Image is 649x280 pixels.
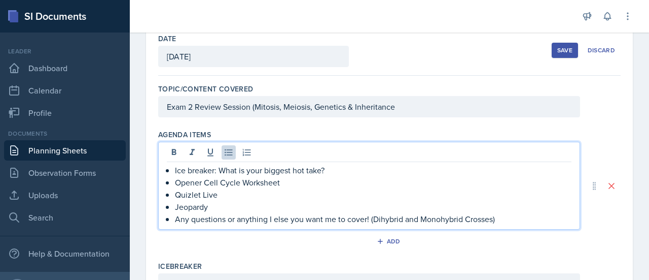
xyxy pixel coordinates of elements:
[4,58,126,78] a: Dashboard
[158,261,202,271] label: Icebreaker
[158,130,211,140] label: Agenda items
[373,234,406,249] button: Add
[4,140,126,161] a: Planning Sheets
[379,237,401,245] div: Add
[158,34,176,44] label: Date
[588,46,615,54] div: Discard
[4,103,126,123] a: Profile
[552,43,578,58] button: Save
[582,43,621,58] button: Discard
[4,80,126,101] a: Calendar
[175,213,571,225] p: Any questions or anything I else you want me to cover! (Dihybrid and Monohybrid Crosses)
[158,84,253,94] label: Topic/Content Covered
[175,201,571,213] p: Jeopardy
[4,185,126,205] a: Uploads
[4,243,126,264] div: Help & Documentation
[557,46,572,54] div: Save
[4,163,126,183] a: Observation Forms
[4,207,126,228] a: Search
[167,101,571,113] p: Exam 2 Review Session (Mitosis, Meiosis, Genetics & Inheritance
[4,129,126,138] div: Documents
[175,189,571,201] p: Quizlet Live
[175,164,571,176] p: Ice breaker: What is your biggest hot take?
[4,47,126,56] div: Leader
[175,176,571,189] p: Opener Cell Cycle Worksheet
